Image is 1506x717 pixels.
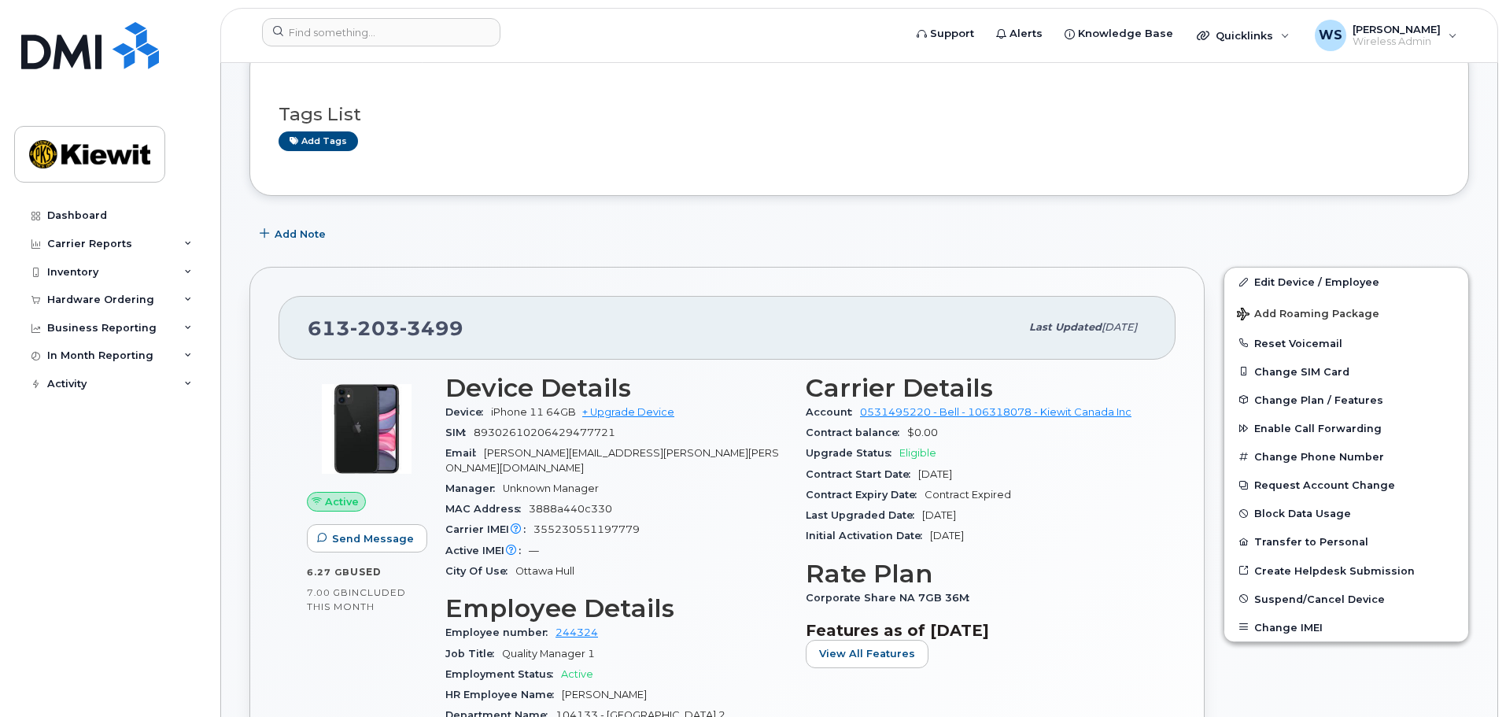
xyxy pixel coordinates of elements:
[445,545,529,556] span: Active IMEI
[806,406,860,418] span: Account
[1224,471,1468,499] button: Request Account Change
[1254,593,1385,604] span: Suspend/Cancel Device
[350,316,400,340] span: 203
[1102,321,1137,333] span: [DATE]
[1224,556,1468,585] a: Create Helpdesk Submission
[400,316,463,340] span: 3499
[1353,23,1441,35] span: [PERSON_NAME]
[582,406,674,418] a: + Upgrade Device
[561,668,593,680] span: Active
[1224,297,1468,329] button: Add Roaming Package
[1054,18,1184,50] a: Knowledge Base
[445,374,787,402] h3: Device Details
[1438,649,1494,705] iframe: Messenger Launcher
[1224,386,1468,414] button: Change Plan / Features
[502,648,595,660] span: Quality Manager 1
[922,509,956,521] span: [DATE]
[1304,20,1468,51] div: William Sansom
[445,668,561,680] span: Employment Status
[332,531,414,546] span: Send Message
[529,545,539,556] span: —
[806,592,977,604] span: Corporate Share NA 7GB 36M
[491,406,576,418] span: iPhone 11 64GB
[445,482,503,494] span: Manager
[307,586,406,612] span: included this month
[1029,321,1102,333] span: Last updated
[307,524,427,553] button: Send Message
[533,523,640,535] span: 355230551197779
[1010,26,1043,42] span: Alerts
[1224,527,1468,556] button: Transfer to Personal
[445,447,779,473] span: [PERSON_NAME][EMAIL_ADDRESS][PERSON_NAME][PERSON_NAME][DOMAIN_NAME]
[350,566,382,578] span: used
[445,406,491,418] span: Device
[249,220,339,248] button: Add Note
[307,567,350,578] span: 6.27 GB
[1224,499,1468,527] button: Block Data Usage
[1224,585,1468,613] button: Suspend/Cancel Device
[806,621,1147,640] h3: Features as of [DATE]
[1353,35,1441,48] span: Wireless Admin
[918,468,952,480] span: [DATE]
[474,427,615,438] span: 89302610206429477721
[319,382,414,476] img: iPhone_11.jpg
[1319,26,1342,45] span: WS
[445,648,502,660] span: Job Title
[906,18,985,50] a: Support
[806,489,925,501] span: Contract Expiry Date
[445,447,484,459] span: Email
[325,494,359,509] span: Active
[1224,414,1468,442] button: Enable Call Forwarding
[1237,308,1379,323] span: Add Roaming Package
[806,530,930,541] span: Initial Activation Date
[806,374,1147,402] h3: Carrier Details
[1254,394,1383,405] span: Change Plan / Features
[907,427,938,438] span: $0.00
[1224,268,1468,296] a: Edit Device / Employee
[445,626,556,638] span: Employee number
[899,447,936,459] span: Eligible
[275,227,326,242] span: Add Note
[1254,423,1382,434] span: Enable Call Forwarding
[445,565,515,577] span: City Of Use
[985,18,1054,50] a: Alerts
[1216,29,1273,42] span: Quicklinks
[806,560,1147,588] h3: Rate Plan
[930,530,964,541] span: [DATE]
[860,406,1131,418] a: 0531495220 - Bell - 106318078 - Kiewit Canada Inc
[279,131,358,151] a: Add tags
[556,626,598,638] a: 244324
[806,509,922,521] span: Last Upgraded Date
[279,105,1440,124] h3: Tags List
[445,523,533,535] span: Carrier IMEI
[930,26,974,42] span: Support
[806,640,928,668] button: View All Features
[819,646,915,661] span: View All Features
[308,316,463,340] span: 613
[806,447,899,459] span: Upgrade Status
[562,689,647,700] span: [PERSON_NAME]
[445,427,474,438] span: SIM
[307,587,349,598] span: 7.00 GB
[1224,442,1468,471] button: Change Phone Number
[515,565,574,577] span: Ottawa Hull
[445,689,562,700] span: HR Employee Name
[1078,26,1173,42] span: Knowledge Base
[445,594,787,623] h3: Employee Details
[806,468,918,480] span: Contract Start Date
[1224,357,1468,386] button: Change SIM Card
[445,503,529,515] span: MAC Address
[262,18,500,46] input: Find something...
[529,503,612,515] span: 3888a440c330
[503,482,599,494] span: Unknown Manager
[925,489,1011,501] span: Contract Expired
[1186,20,1301,51] div: Quicklinks
[1224,329,1468,357] button: Reset Voicemail
[1224,613,1468,641] button: Change IMEI
[806,427,907,438] span: Contract balance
